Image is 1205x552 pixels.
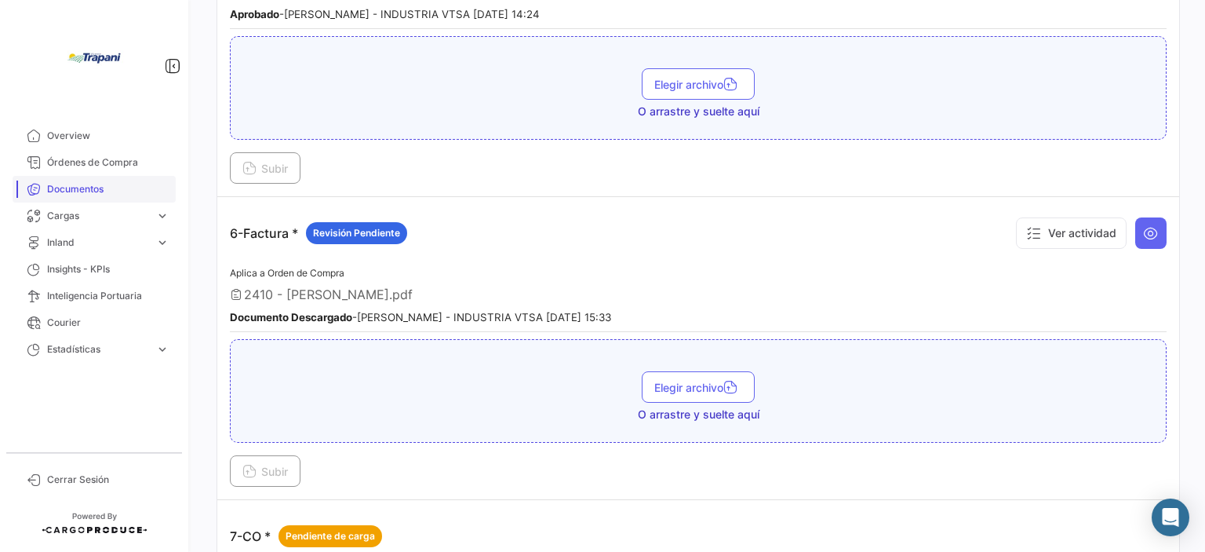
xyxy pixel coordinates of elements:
[47,316,169,330] span: Courier
[244,287,413,302] span: 2410 - [PERSON_NAME].pdf
[230,222,407,244] p: 6-Factura *
[642,371,755,403] button: Elegir archivo
[47,182,169,196] span: Documentos
[13,256,176,283] a: Insights - KPIs
[230,8,540,20] small: - [PERSON_NAME] - INDUSTRIA VTSA [DATE] 14:24
[230,525,382,547] p: 7-CO *
[286,529,375,543] span: Pendiente de carga
[242,162,288,175] span: Subir
[47,129,169,143] span: Overview
[55,19,133,97] img: bd005829-9598-4431-b544-4b06bbcd40b2.jpg
[47,473,169,487] span: Cerrar Sesión
[47,236,149,250] span: Inland
[155,209,169,223] span: expand_more
[13,122,176,149] a: Overview
[13,309,176,336] a: Courier
[1152,499,1189,536] div: Abrir Intercom Messenger
[638,104,759,119] span: O arrastre y suelte aquí
[47,342,149,356] span: Estadísticas
[642,68,755,100] button: Elegir archivo
[313,226,400,240] span: Revisión Pendiente
[47,289,169,303] span: Inteligencia Portuaria
[13,176,176,203] a: Documentos
[230,311,611,324] small: - [PERSON_NAME] - INDUSTRIA VTSA [DATE] 15:33
[155,236,169,250] span: expand_more
[47,209,149,223] span: Cargas
[230,455,300,487] button: Subir
[13,283,176,309] a: Inteligencia Portuaria
[242,465,288,478] span: Subir
[230,152,300,184] button: Subir
[230,267,344,279] span: Aplica a Orden de Compra
[654,381,742,394] span: Elegir archivo
[230,8,279,20] b: Aprobado
[654,78,742,91] span: Elegir archivo
[1016,218,1127,249] button: Ver actividad
[47,155,169,170] span: Órdenes de Compra
[47,262,169,276] span: Insights - KPIs
[13,149,176,176] a: Órdenes de Compra
[638,407,759,422] span: O arrastre y suelte aquí
[230,311,352,324] b: Documento Descargado
[155,342,169,356] span: expand_more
